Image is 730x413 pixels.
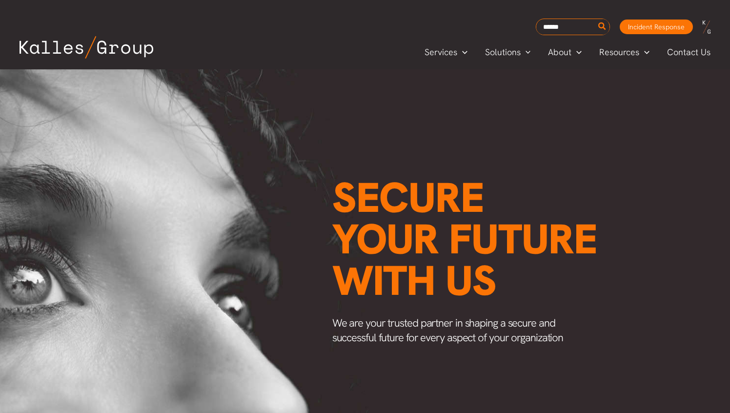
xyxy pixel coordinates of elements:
nav: Primary Site Navigation [416,44,720,60]
span: Solutions [485,45,521,60]
span: Secure your future with us [332,170,597,308]
span: Services [425,45,457,60]
a: Incident Response [620,20,693,34]
span: Menu Toggle [457,45,467,60]
span: Menu Toggle [571,45,582,60]
span: We are your trusted partner in shaping a secure and successful future for every aspect of your or... [332,316,564,345]
span: Menu Toggle [521,45,531,60]
img: Kalles Group [20,36,153,59]
span: About [548,45,571,60]
a: AboutMenu Toggle [539,45,590,60]
a: ServicesMenu Toggle [416,45,476,60]
a: Contact Us [658,45,720,60]
span: Contact Us [667,45,710,60]
span: Resources [599,45,639,60]
a: ResourcesMenu Toggle [590,45,658,60]
a: SolutionsMenu Toggle [476,45,540,60]
span: Menu Toggle [639,45,649,60]
button: Search [596,19,608,35]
